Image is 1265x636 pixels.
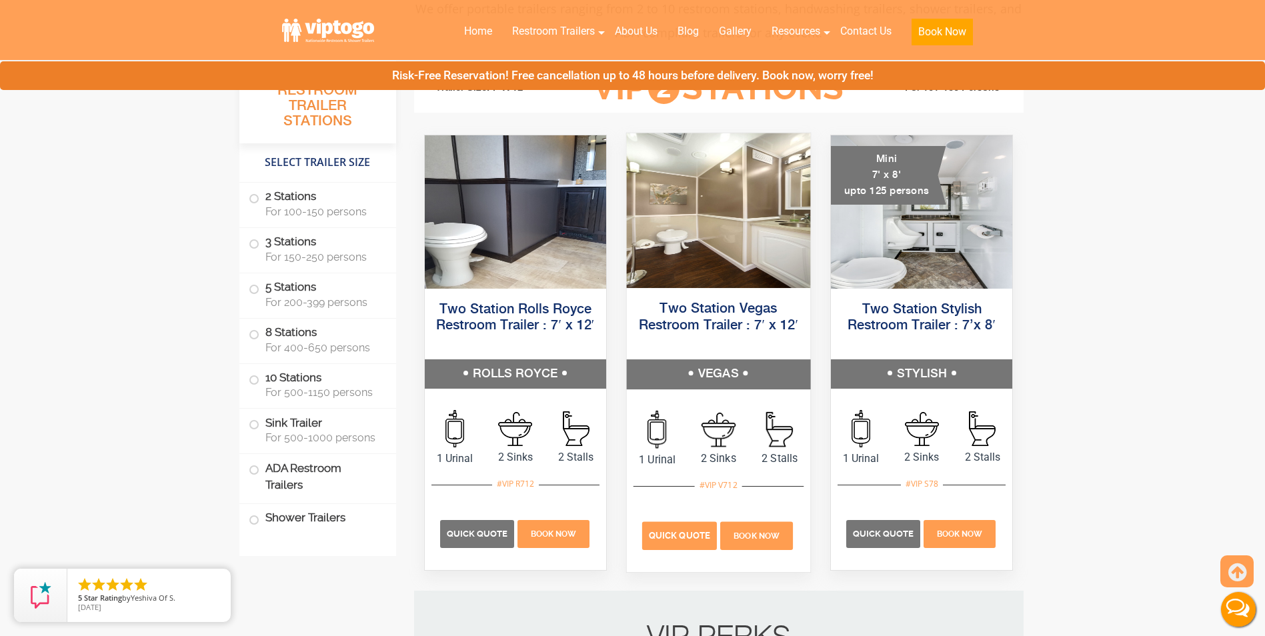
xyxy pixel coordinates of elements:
[249,364,387,405] label: 10 Stations
[734,531,780,541] span: Book Now
[831,146,946,205] div: Mini 7' x 8' upto 125 persons
[249,319,387,360] label: 8 Stations
[78,594,220,603] span: by
[605,17,668,46] a: About Us
[249,409,387,450] label: Sink Trailer
[133,577,149,593] li: 
[762,17,830,46] a: Resources
[852,410,870,447] img: an icon of urinal
[502,17,605,46] a: Restroom Trailers
[688,450,750,466] span: 2 Sinks
[846,527,922,539] a: Quick Quote
[27,582,54,609] img: Review Rating
[78,593,82,603] span: 5
[105,577,121,593] li: 
[749,450,810,466] span: 2 Stalls
[1212,583,1265,636] button: Live Chat
[531,529,576,539] span: Book Now
[119,577,135,593] li: 
[445,410,464,447] img: an icon of urinal
[905,412,939,446] img: an icon of sink
[572,70,864,107] h3: VIP Stations
[249,273,387,315] label: 5 Stations
[447,529,507,539] span: Quick Quote
[545,449,606,465] span: 2 Stalls
[425,451,485,467] span: 1 Urinal
[436,303,594,333] a: Two Station Rolls Royce Restroom Trailer : 7′ x 12′
[425,359,607,389] h5: ROLLS ROYCE
[627,451,688,467] span: 1 Urinal
[649,531,710,541] span: Quick Quote
[131,593,175,603] span: Yeshiva Of S.
[84,593,122,603] span: Star Rating
[91,577,107,593] li: 
[912,19,973,45] button: Book Now
[709,17,762,46] a: Gallery
[239,150,396,175] h4: Select Trailer Size
[627,359,810,389] h5: VEGAS
[265,341,380,354] span: For 400-650 persons
[937,529,982,539] span: Book Now
[239,63,396,143] h3: All Portable Restroom Trailer Stations
[563,411,589,446] img: an icon of stall
[454,17,502,46] a: Home
[853,529,914,539] span: Quick Quote
[952,449,1013,465] span: 2 Stalls
[627,133,810,288] img: Side view of two station restroom trailer with separate doors for males and females
[668,17,709,46] a: Blog
[440,527,516,539] a: Quick Quote
[902,17,983,53] a: Book Now
[249,504,387,533] label: Shower Trailers
[249,183,387,224] label: 2 Stations
[702,412,736,447] img: an icon of sink
[892,449,952,465] span: 2 Sinks
[425,135,607,289] img: Side view of two station restroom trailer with separate doors for males and females
[901,475,943,493] div: #VIP S78
[515,527,591,539] a: Book Now
[642,529,719,541] a: Quick Quote
[78,602,101,612] span: [DATE]
[648,411,667,449] img: an icon of urinal
[766,412,793,447] img: an icon of stall
[485,449,545,465] span: 2 Sinks
[265,386,380,399] span: For 500-1150 persons
[922,527,997,539] a: Book Now
[265,296,380,309] span: For 200-399 persons
[77,577,93,593] li: 
[831,135,1013,289] img: A mini restroom trailer with two separate stations and separate doors for males and females
[831,359,1013,389] h5: STYLISH
[848,303,995,333] a: Two Station Stylish Restroom Trailer : 7’x 8′
[265,205,380,218] span: For 100-150 persons
[831,451,892,467] span: 1 Urinal
[498,412,532,446] img: an icon of sink
[639,302,798,332] a: Two Station Vegas Restroom Trailer : 7′ x 12′
[249,454,387,499] label: ADA Restroom Trailers
[249,228,387,269] label: 3 Stations
[830,17,902,46] a: Contact Us
[719,529,795,541] a: Book Now
[969,411,996,446] img: an icon of stall
[265,431,380,444] span: For 500-1000 persons
[265,251,380,263] span: For 150-250 persons
[492,475,539,493] div: #VIP R712
[695,477,742,494] div: #VIP V712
